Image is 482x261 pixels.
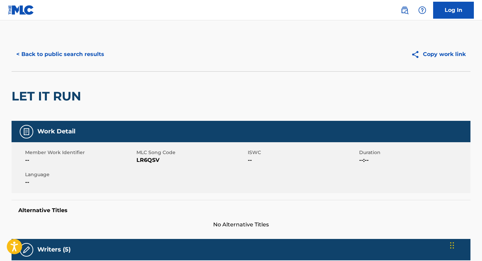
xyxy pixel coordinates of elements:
[25,171,135,178] span: Language
[12,89,85,104] h2: LET IT RUN
[433,2,474,19] a: Log In
[418,6,426,14] img: help
[406,46,470,63] button: Copy work link
[450,235,454,256] div: Glisser
[25,149,135,156] span: Member Work Identifier
[136,149,246,156] span: MLC Song Code
[401,6,409,14] img: search
[37,246,71,254] h5: Writers (5)
[25,156,135,164] span: --
[411,50,423,59] img: Copy work link
[22,128,31,136] img: Work Detail
[18,207,464,214] h5: Alternative Titles
[448,228,482,261] div: Widget de chat
[37,128,75,135] h5: Work Detail
[415,3,429,17] div: Help
[398,3,411,17] a: Public Search
[12,46,109,63] button: < Back to public search results
[8,5,34,15] img: MLC Logo
[448,228,482,261] iframe: Chat Widget
[248,156,357,164] span: --
[25,178,135,186] span: --
[359,156,469,164] span: --:--
[248,149,357,156] span: ISWC
[136,156,246,164] span: LR6QSV
[12,221,470,229] span: No Alternative Titles
[359,149,469,156] span: Duration
[22,246,31,254] img: Writers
